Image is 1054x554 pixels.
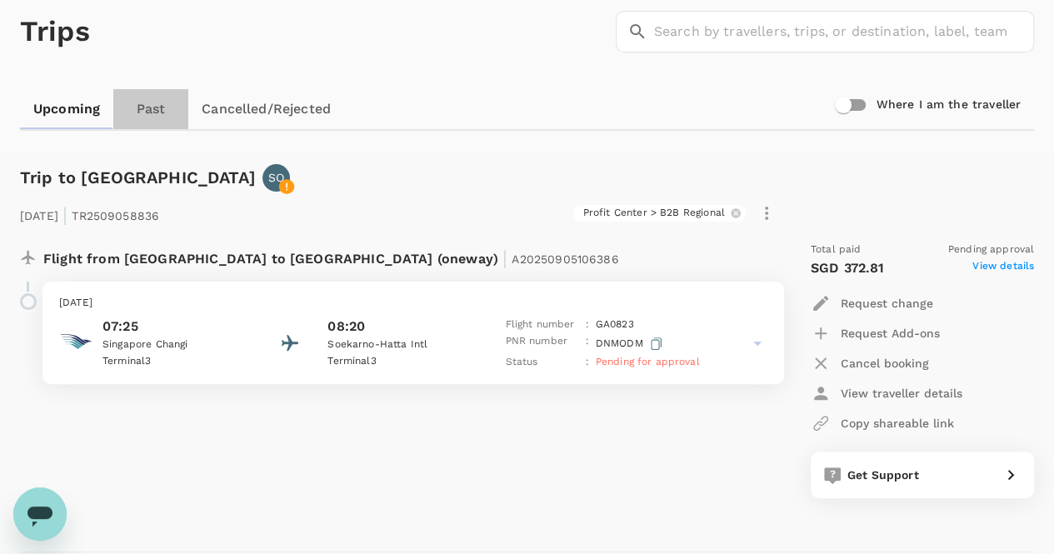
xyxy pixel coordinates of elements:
[585,354,588,371] p: :
[811,348,929,378] button: Cancel booking
[811,408,954,438] button: Copy shareable link
[573,205,746,222] div: Profit Center > B2B Regional
[59,295,767,312] p: [DATE]
[20,89,113,129] a: Upcoming
[596,356,700,367] span: Pending for approval
[585,333,588,354] p: :
[654,11,1034,52] input: Search by travellers, trips, or destination, label, team
[327,317,365,337] p: 08:20
[841,415,954,432] p: Copy shareable link
[62,203,67,227] span: |
[811,288,933,318] button: Request change
[268,169,284,186] p: SO
[102,353,252,370] p: Terminal 3
[596,317,634,333] p: GA 0823
[811,378,962,408] button: View traveller details
[811,318,940,348] button: Request Add-ons
[841,355,929,372] p: Cancel booking
[811,242,862,258] span: Total paid
[505,317,578,333] p: Flight number
[512,252,618,266] span: A20250905106386
[876,96,1021,114] h6: Where I am the traveller
[113,89,188,129] a: Past
[43,242,619,272] p: Flight from [GEOGRAPHIC_DATA] to [GEOGRAPHIC_DATA] (oneway)
[948,242,1034,258] span: Pending approval
[573,206,735,220] span: Profit Center > B2B Regional
[841,385,962,402] p: View traveller details
[327,337,477,353] p: Soekarno-Hatta Intl
[20,164,256,191] h6: Trip to [GEOGRAPHIC_DATA]
[13,487,67,541] iframe: Button to launch messaging window
[811,258,885,278] p: SGD 372.81
[841,295,933,312] p: Request change
[59,325,92,358] img: Garuda Indonesia
[102,337,252,353] p: Singapore Changi
[20,198,159,228] p: [DATE] TR2509058836
[596,333,666,354] p: DNMODM
[502,247,507,270] span: |
[505,333,578,354] p: PNR number
[972,258,1034,278] span: View details
[847,468,919,482] span: Get Support
[188,89,344,129] a: Cancelled/Rejected
[327,353,477,370] p: Terminal 3
[102,317,252,337] p: 07:25
[585,317,588,333] p: :
[505,354,578,371] p: Status
[841,325,940,342] p: Request Add-ons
